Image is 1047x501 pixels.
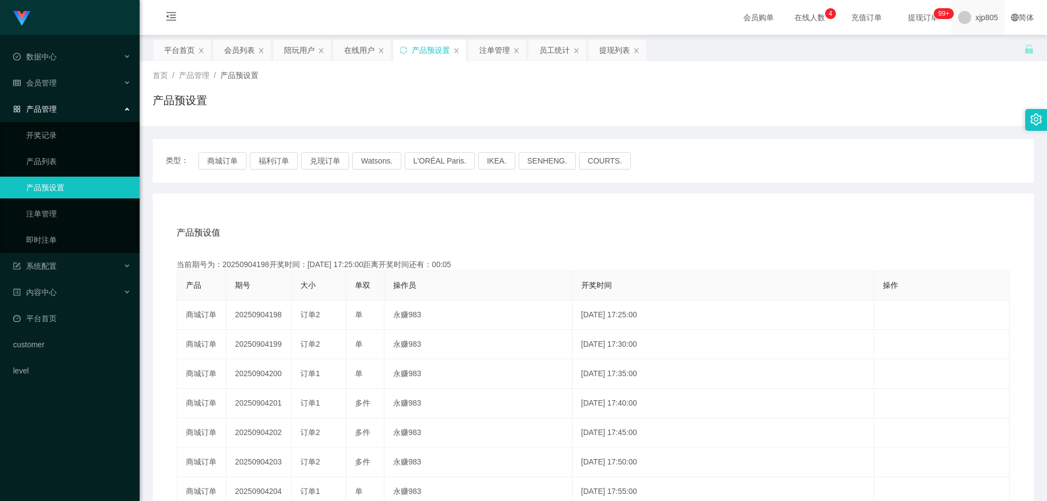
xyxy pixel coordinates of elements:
[579,152,631,170] button: COURTS.
[519,152,576,170] button: SENHENG.
[177,259,1010,270] div: 当前期号为：20250904198开奖时间：[DATE] 17:25:00距离开奖时间还有：00:05
[355,369,363,378] span: 单
[13,105,21,113] i: 图标: appstore-o
[172,71,174,80] span: /
[300,281,316,289] span: 大小
[300,369,320,378] span: 订单1
[1011,14,1019,21] i: 图标: global
[825,8,836,19] sup: 4
[573,389,874,418] td: [DATE] 17:40:00
[300,457,320,466] span: 订单2
[355,281,370,289] span: 单双
[384,330,573,359] td: 永赚983
[235,281,250,289] span: 期号
[384,389,573,418] td: 永赚983
[405,152,475,170] button: L'ORÉAL Paris.
[153,1,190,35] i: 图标: menu-fold
[153,71,168,80] span: 首页
[355,457,370,466] span: 多件
[393,281,416,289] span: 操作员
[513,47,520,54] i: 图标: close
[573,300,874,330] td: [DATE] 17:25:00
[226,448,292,477] td: 20250904203
[378,47,384,54] i: 图标: close
[573,47,580,54] i: 图标: close
[13,262,21,270] i: 图标: form
[226,300,292,330] td: 20250904198
[198,47,204,54] i: 图标: close
[177,359,226,389] td: 商城订单
[412,40,450,61] div: 产品预设置
[355,428,370,437] span: 多件
[220,71,258,80] span: 产品预设置
[539,40,570,61] div: 员工统计
[883,281,898,289] span: 操作
[186,281,201,289] span: 产品
[355,340,363,348] span: 单
[934,8,954,19] sup: 263
[453,47,460,54] i: 图标: close
[344,40,375,61] div: 在线用户
[573,330,874,359] td: [DATE] 17:30:00
[300,399,320,407] span: 订单1
[789,14,831,21] span: 在线人数
[26,229,131,251] a: 即时注单
[355,310,363,319] span: 单
[300,428,320,437] span: 订单2
[26,177,131,198] a: 产品预设置
[1024,44,1034,54] i: 图标: unlock
[13,288,57,297] span: 内容中心
[478,152,515,170] button: IKEA.
[581,281,612,289] span: 开奖时间
[300,310,320,319] span: 订单2
[166,152,198,170] span: 类型：
[352,152,401,170] button: Watsons.
[828,8,832,19] p: 4
[599,40,630,61] div: 提现列表
[226,418,292,448] td: 20250904202
[301,152,349,170] button: 兑现订单
[300,340,320,348] span: 订单2
[224,40,255,61] div: 会员列表
[13,52,57,61] span: 数据中心
[633,47,640,54] i: 图标: close
[384,418,573,448] td: 永赚983
[250,152,298,170] button: 福利订单
[13,307,131,329] a: 图标: dashboard平台首页
[164,40,195,61] div: 平台首页
[258,47,264,54] i: 图标: close
[846,14,887,21] span: 充值订单
[355,487,363,496] span: 单
[177,418,226,448] td: 商城订单
[26,203,131,225] a: 注单管理
[13,288,21,296] i: 图标: profile
[384,300,573,330] td: 永赚983
[13,360,131,382] a: level
[198,152,246,170] button: 商城订单
[573,359,874,389] td: [DATE] 17:35:00
[13,105,57,113] span: 产品管理
[902,14,944,21] span: 提现订单
[177,330,226,359] td: 商城订单
[13,334,131,355] a: customer
[13,53,21,61] i: 图标: check-circle-o
[226,389,292,418] td: 20250904201
[226,359,292,389] td: 20250904200
[226,330,292,359] td: 20250904199
[13,79,21,87] i: 图标: table
[177,300,226,330] td: 商城订单
[573,418,874,448] td: [DATE] 17:45:00
[318,47,324,54] i: 图标: close
[284,40,315,61] div: 陪玩用户
[153,92,207,108] h1: 产品预设置
[26,124,131,146] a: 开奖记录
[179,71,209,80] span: 产品管理
[13,262,57,270] span: 系统配置
[384,448,573,477] td: 永赚983
[400,46,407,54] i: 图标: sync
[479,40,510,61] div: 注单管理
[177,226,220,239] span: 产品预设值
[13,11,31,26] img: logo.9652507e.png
[214,71,216,80] span: /
[573,448,874,477] td: [DATE] 17:50:00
